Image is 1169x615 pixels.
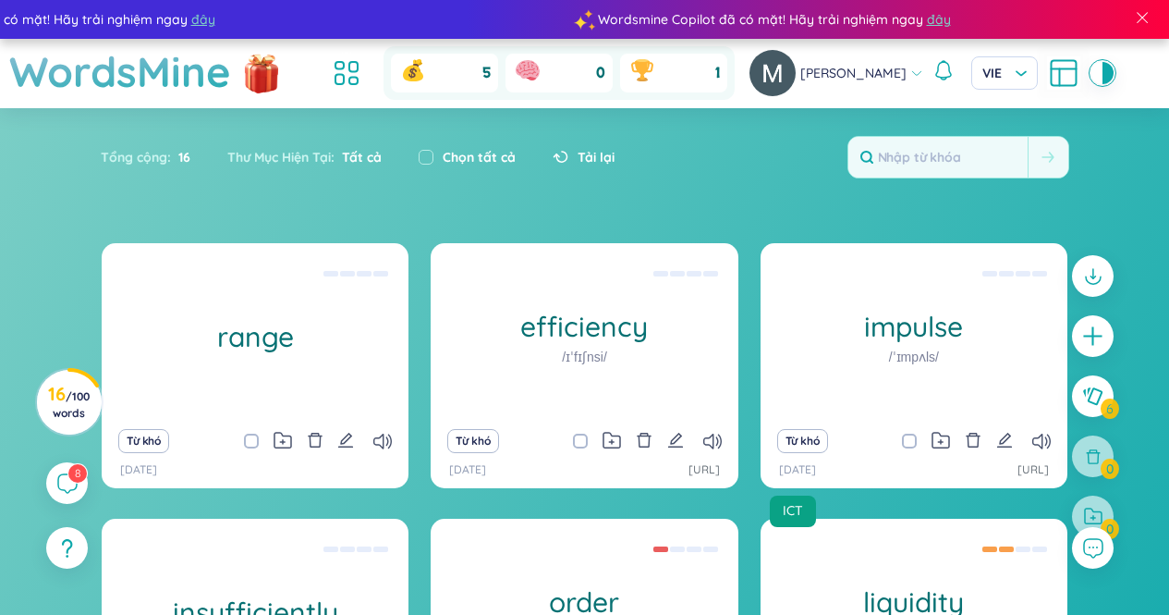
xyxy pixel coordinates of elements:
span: Tải lại [578,147,615,167]
span: delete [965,432,981,449]
button: delete [965,428,981,454]
a: ICT [770,496,823,527]
button: edit [667,428,684,454]
span: 16 [171,147,190,167]
button: Từ khó [447,429,498,453]
span: [PERSON_NAME] [800,63,907,83]
h1: efficiency [431,310,737,342]
button: Từ khó [777,429,828,453]
button: edit [996,428,1013,454]
p: [DATE] [779,461,816,479]
span: Tất cả [335,149,382,166]
img: flashSalesIcon.a7f4f837.png [243,44,280,100]
p: [DATE] [449,461,486,479]
span: edit [337,432,354,449]
span: edit [667,432,684,449]
a: avatar [749,50,800,96]
a: [URL] [1017,461,1049,479]
span: đây [924,9,948,30]
div: Tổng cộng : [101,138,209,177]
span: plus [1081,325,1104,348]
a: ICT [768,501,818,520]
span: 5 [482,63,491,83]
span: 0 [596,63,605,83]
a: [URL] [688,461,720,479]
span: VIE [982,64,1027,82]
h1: range [102,320,408,352]
input: Nhập từ khóa [848,137,1028,178]
h1: /ˈɪmpʌls/ [889,346,939,366]
button: delete [307,428,323,454]
p: [DATE] [120,461,157,479]
h1: /ɪˈfɪʃnsi/ [562,346,607,366]
button: Từ khó [118,429,169,453]
span: edit [996,432,1013,449]
sup: 8 [68,464,87,483]
img: avatar [749,50,796,96]
button: delete [636,428,652,454]
span: 1 [715,63,720,83]
span: delete [636,432,652,449]
h3: 16 [48,387,90,420]
button: edit [337,428,354,454]
div: Thư Mục Hiện Tại : [209,138,400,177]
span: / 100 words [53,389,90,420]
span: delete [307,432,323,449]
span: đây [189,9,213,30]
a: WordsMine [9,39,231,105]
span: 8 [75,466,80,480]
h1: impulse [761,310,1067,342]
label: Chọn tất cả [443,147,516,167]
